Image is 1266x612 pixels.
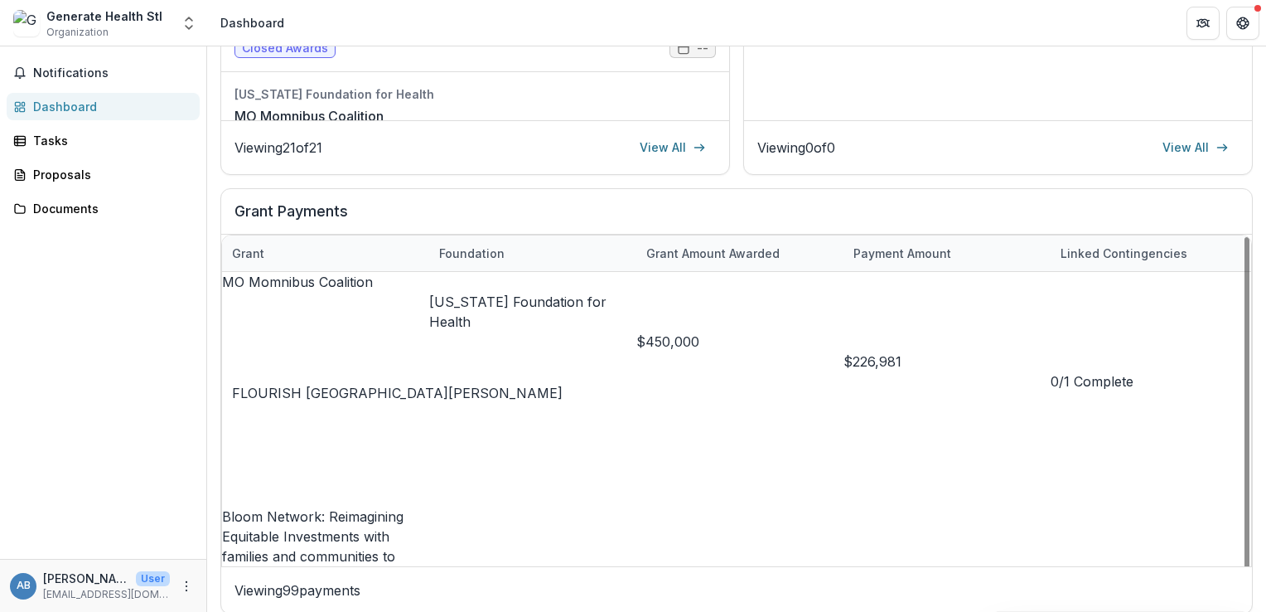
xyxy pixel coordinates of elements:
[7,195,200,222] a: Documents
[33,98,186,115] div: Dashboard
[429,236,636,271] div: Foundation
[1051,372,1133,391] button: 0/1 Complete
[214,11,291,35] nav: breadcrumb
[7,93,200,120] a: Dashboard
[843,352,1051,372] div: $226,981
[234,580,1239,600] p: Viewing 99 payments
[220,14,284,32] div: Dashboard
[1051,236,1258,271] div: Linked Contingencies
[234,202,1239,234] h2: Grant Payments
[43,570,129,587] p: [PERSON_NAME]
[33,66,193,80] span: Notifications
[843,236,1051,271] div: Payment Amount
[33,132,186,149] div: Tasks
[1051,245,1197,262] div: Linked Contingencies
[176,576,196,596] button: More
[7,60,200,86] button: Notifications
[232,385,563,401] a: FLOURISH [GEOGRAPHIC_DATA][PERSON_NAME]
[636,245,790,262] div: Grant amount awarded
[234,106,384,126] a: MO Momnibus Coalition
[136,571,170,586] p: User
[636,236,843,271] div: Grant amount awarded
[429,245,515,262] div: Foundation
[7,127,200,154] a: Tasks
[1152,134,1239,161] a: View All
[222,274,373,290] a: MO Momnibus Coalition
[630,134,716,161] a: View All
[46,7,162,25] div: Generate Health Stl
[222,245,274,262] div: Grant
[222,508,403,585] a: Bloom Network: Reimagining Equitable Investments with families and communities to FLOURISH
[429,292,636,332] p: [US_STATE] Foundation for Health
[1186,7,1220,40] button: Partners
[222,236,429,271] div: Grant
[636,332,843,352] div: $450,000
[13,10,40,36] img: Generate Health Stl
[33,166,186,183] div: Proposals
[43,587,170,602] p: [EMAIL_ADDRESS][DOMAIN_NAME]
[757,138,835,158] p: Viewing 0 of 0
[33,200,186,217] div: Documents
[843,245,961,262] div: Payment Amount
[46,25,109,40] span: Organization
[234,138,322,158] p: Viewing 21 of 21
[177,7,201,40] button: Open entity switcher
[7,161,200,188] a: Proposals
[17,580,31,591] div: Anna Bilyeu
[1226,7,1259,40] button: Get Help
